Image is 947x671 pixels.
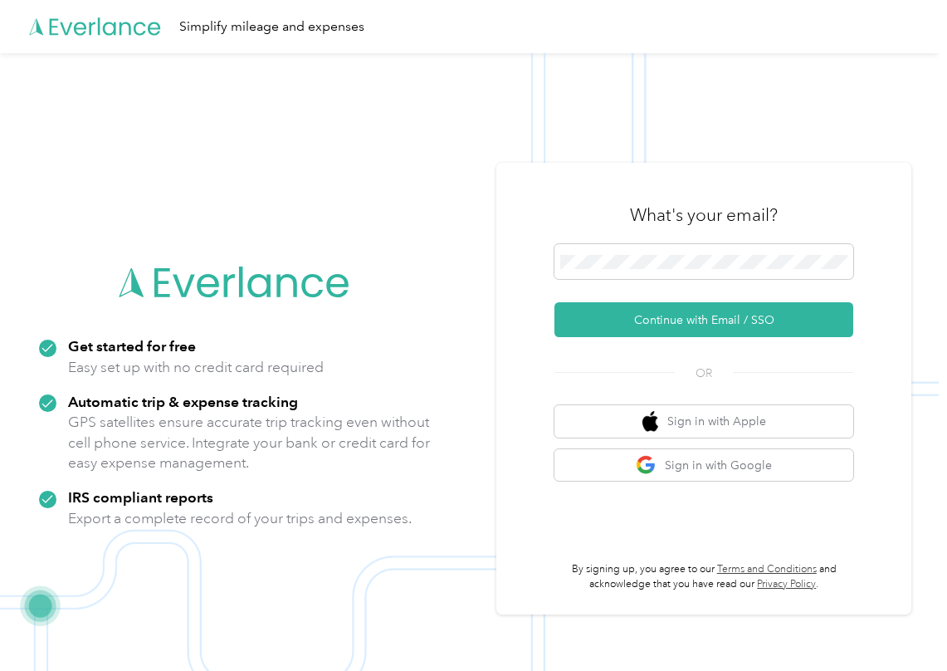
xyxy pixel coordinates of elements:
button: google logoSign in with Google [554,449,853,482]
p: GPS satellites ensure accurate trip tracking even without cell phone service. Integrate your bank... [68,412,431,473]
strong: IRS compliant reports [68,488,213,506]
button: Continue with Email / SSO [554,302,853,337]
h3: What's your email? [630,203,778,227]
span: OR [675,365,733,382]
strong: Get started for free [68,337,196,355]
img: apple logo [642,411,659,432]
p: Export a complete record of your trips and expenses. [68,508,412,529]
p: By signing up, you agree to our and acknowledge that you have read our . [554,562,853,591]
p: Easy set up with no credit card required [68,357,324,378]
a: Privacy Policy [757,578,816,590]
button: apple logoSign in with Apple [554,405,853,438]
strong: Automatic trip & expense tracking [68,393,298,410]
img: google logo [636,455,657,476]
iframe: Everlance-gr Chat Button Frame [854,578,947,671]
a: Terms and Conditions [717,563,817,575]
div: Simplify mileage and expenses [179,17,364,37]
